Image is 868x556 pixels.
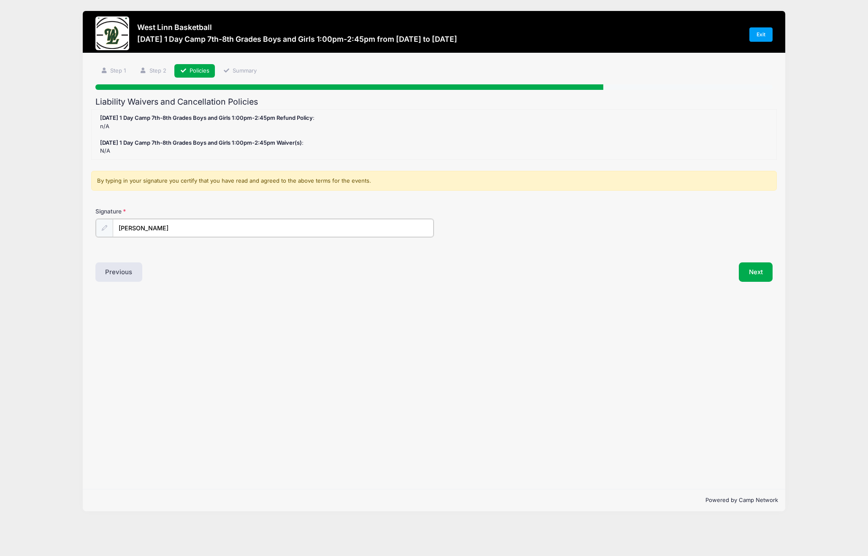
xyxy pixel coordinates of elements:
p: Powered by Camp Network [90,496,778,505]
a: Step 1 [95,64,132,78]
h3: West Linn Basketball [137,23,457,32]
a: Summary [217,64,262,78]
div: : n/A : N/A [96,114,772,155]
div: By typing in your signature you certify that you have read and agreed to the above terms for the ... [91,171,777,191]
strong: [DATE] 1 Day Camp 7th-8th Grades Boys and Girls 1:00pm-2:45pm Refund Policy [100,114,313,121]
button: Next [739,262,773,282]
button: Previous [95,262,143,282]
h2: Liability Waivers and Cancellation Policies [95,97,773,107]
label: Signature [95,207,265,216]
input: Enter first and last name [113,219,434,237]
h3: [DATE] 1 Day Camp 7th-8th Grades Boys and Girls 1:00pm-2:45pm from [DATE] to [DATE] [137,35,457,43]
strong: [DATE] 1 Day Camp 7th-8th Grades Boys and Girls 1:00pm-2:45pm Waiver(s) [100,139,302,146]
a: Step 2 [134,64,172,78]
a: Exit [749,27,773,42]
a: Policies [174,64,215,78]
